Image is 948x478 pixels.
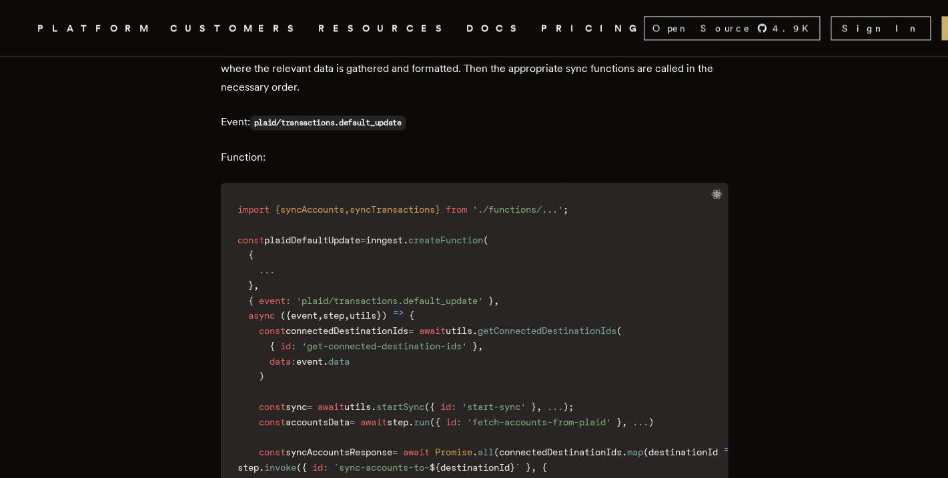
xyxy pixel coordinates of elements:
span: } [531,401,536,412]
span: Promise [435,447,472,457]
span: id [446,417,456,427]
span: startSync [376,401,424,412]
span: const [259,401,286,412]
span: event [291,310,318,321]
span: 4.9 K [773,21,817,35]
span: ... [547,401,563,412]
a: CUSTOMERS [170,20,302,37]
span: const [259,325,286,336]
span: id [440,401,451,412]
span: : [456,417,462,427]
span: const [259,447,286,457]
span: id [312,462,323,473]
span: { [542,462,547,473]
span: ( [483,235,488,245]
span: syncTransactions [350,204,435,215]
span: { [302,462,307,473]
span: : [323,462,328,473]
code: plaid/transactions.default_update [250,115,406,130]
span: , [478,341,483,351]
span: ... [632,417,648,427]
span: ${ [430,462,440,473]
span: await [360,417,387,427]
span: 'start-sync' [462,401,526,412]
span: , [318,310,323,321]
span: 'get-connected-destination-ids' [302,341,467,351]
span: all [478,447,494,457]
span: connectedDestinationIds [499,447,622,457]
button: RESOURCES [318,20,450,37]
span: . [323,356,328,367]
span: ) [382,310,387,321]
span: step [387,417,408,427]
span: await [403,447,430,457]
span: = [307,401,312,412]
span: accountsData [286,417,350,427]
span: ( [424,401,430,412]
span: , [531,462,536,473]
span: id [280,341,291,351]
span: ) [563,401,568,412]
span: destinationId [648,447,718,457]
span: . [371,401,376,412]
span: './functions/...' [472,204,563,215]
span: , [622,417,627,427]
span: connectedDestinationIds [286,325,408,336]
span: : [451,401,456,412]
span: ` [334,462,339,473]
span: } [435,204,440,215]
span: ; [568,401,574,412]
span: run [414,417,430,427]
span: ; [563,204,568,215]
span: ( [430,417,435,427]
span: ) [648,417,654,427]
span: event [259,295,286,306]
p: There are multiple events that can trigger a sync. Each trigger event has its own Inngest functio... [221,41,728,97]
span: inngest [366,235,403,245]
button: PLATFORM [37,20,154,37]
span: , [494,295,499,306]
span: ( [643,447,648,457]
span: ( [280,310,286,321]
span: { [430,401,435,412]
span: = [408,325,414,336]
span: syncAccounts [280,204,344,215]
span: ( [296,462,302,473]
a: Sign In [831,16,931,40]
span: async [248,310,275,321]
span: utils [446,325,472,336]
span: syncAccountsResponse [286,447,392,457]
span: : [286,295,291,306]
span: , [254,280,259,291]
span: : [291,356,296,367]
span: = [392,447,398,457]
span: => [724,443,735,454]
span: . [622,447,627,457]
span: await [318,401,344,412]
span: ( [494,447,499,457]
span: { [248,295,254,306]
span: , [344,310,350,321]
span: import [238,204,270,215]
span: { [248,249,254,260]
span: . [403,235,408,245]
span: => [393,307,404,317]
span: : [291,341,296,351]
span: { [409,310,414,321]
span: destinationId [440,462,510,473]
span: data [270,356,291,367]
span: event [296,356,323,367]
span: step [323,310,344,321]
span: ) [259,371,264,381]
span: { [286,310,291,321]
span: . [408,417,414,427]
span: 'fetch-accounts-from-plaid' [467,417,611,427]
span: , [536,401,542,412]
span: utils [350,310,376,321]
span: } [248,280,254,291]
span: } [510,462,515,473]
span: const [238,235,264,245]
span: = [350,417,355,427]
